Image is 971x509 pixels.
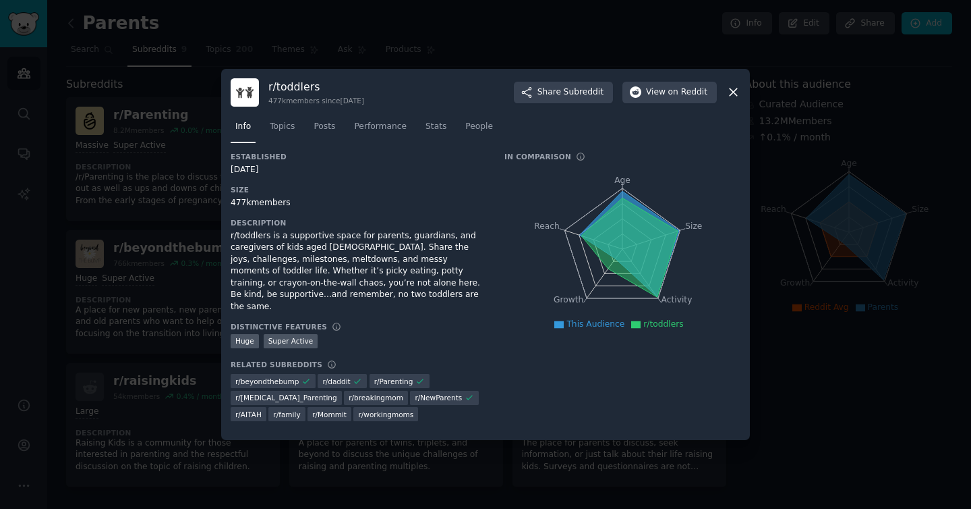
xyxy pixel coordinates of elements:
[231,334,259,348] div: Huge
[231,360,322,369] h3: Related Subreddits
[231,197,486,209] div: 477k members
[537,86,604,99] span: Share
[231,218,486,227] h3: Description
[421,116,451,144] a: Stats
[312,410,347,419] span: r/ Mommit
[668,86,707,99] span: on Reddit
[534,221,560,230] tspan: Reach
[268,80,364,94] h3: r/ toddlers
[265,116,299,144] a: Topics
[231,116,256,144] a: Info
[314,121,335,133] span: Posts
[643,319,683,329] span: r/toddlers
[415,393,462,402] span: r/ NewParents
[564,86,604,99] span: Subreddit
[349,393,403,402] span: r/ breakingmom
[504,152,571,161] h3: In Comparison
[354,121,407,133] span: Performance
[264,334,318,348] div: Super Active
[309,116,340,144] a: Posts
[270,121,295,133] span: Topics
[374,377,413,386] span: r/ Parenting
[268,96,364,105] div: 477k members since [DATE]
[514,82,613,103] button: ShareSubreddit
[554,295,583,304] tspan: Growth
[231,78,259,107] img: toddlers
[235,410,262,419] span: r/ AITAH
[425,121,446,133] span: Stats
[231,185,486,194] h3: Size
[566,319,624,329] span: This Audience
[231,230,486,313] div: r/toddlers is a supportive space for parents, guardians, and caregivers of kids aged [DEMOGRAPHIC...
[622,82,717,103] button: Viewon Reddit
[231,152,486,161] h3: Established
[358,410,413,419] span: r/ workingmoms
[685,221,702,230] tspan: Size
[231,322,327,331] h3: Distinctive Features
[322,377,350,386] span: r/ daddit
[614,176,630,185] tspan: Age
[465,121,493,133] span: People
[235,377,299,386] span: r/ beyondthebump
[235,393,337,402] span: r/ [MEDICAL_DATA]_Parenting
[661,295,693,304] tspan: Activity
[646,86,707,99] span: View
[349,116,411,144] a: Performance
[273,410,300,419] span: r/ family
[461,116,498,144] a: People
[235,121,251,133] span: Info
[231,164,486,176] div: [DATE]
